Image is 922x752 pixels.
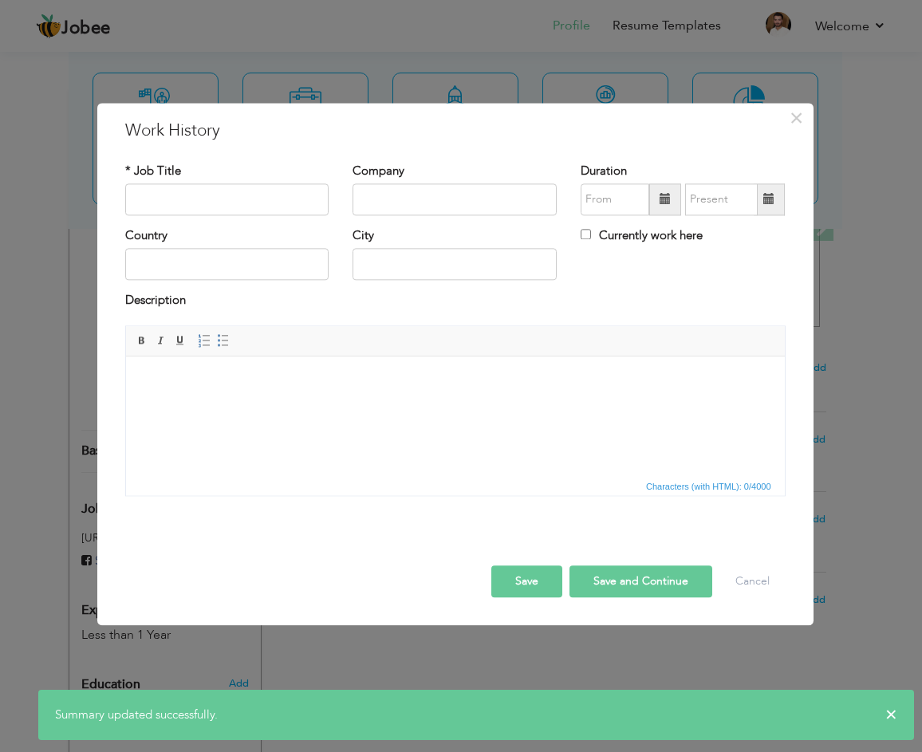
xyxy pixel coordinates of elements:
label: Duration [581,163,627,179]
a: Bold [133,332,151,349]
label: City [353,227,374,244]
label: Company [353,163,404,179]
button: Save and Continue [569,565,712,597]
a: Underline [171,332,189,349]
label: Currently work here [581,227,703,244]
input: From [581,183,649,215]
input: Currently work here [581,229,591,239]
button: Cancel [719,565,786,597]
a: Insert/Remove Bulleted List [215,332,232,349]
h3: Work History [125,119,786,143]
label: * Job Title [125,163,181,179]
button: Close [784,105,810,131]
span: Summary updated successfully. [55,707,218,722]
span: × [885,707,897,722]
span: Characters (with HTML): 0/4000 [643,479,774,494]
div: Statistics [643,479,776,494]
span: × [790,104,803,132]
a: Insert/Remove Numbered List [195,332,213,349]
iframe: Rich Text Editor, workEditor [126,356,785,476]
input: Present [685,183,758,215]
label: Country [125,227,167,244]
a: Italic [152,332,170,349]
button: Save [491,565,562,597]
label: Description [125,293,186,309]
